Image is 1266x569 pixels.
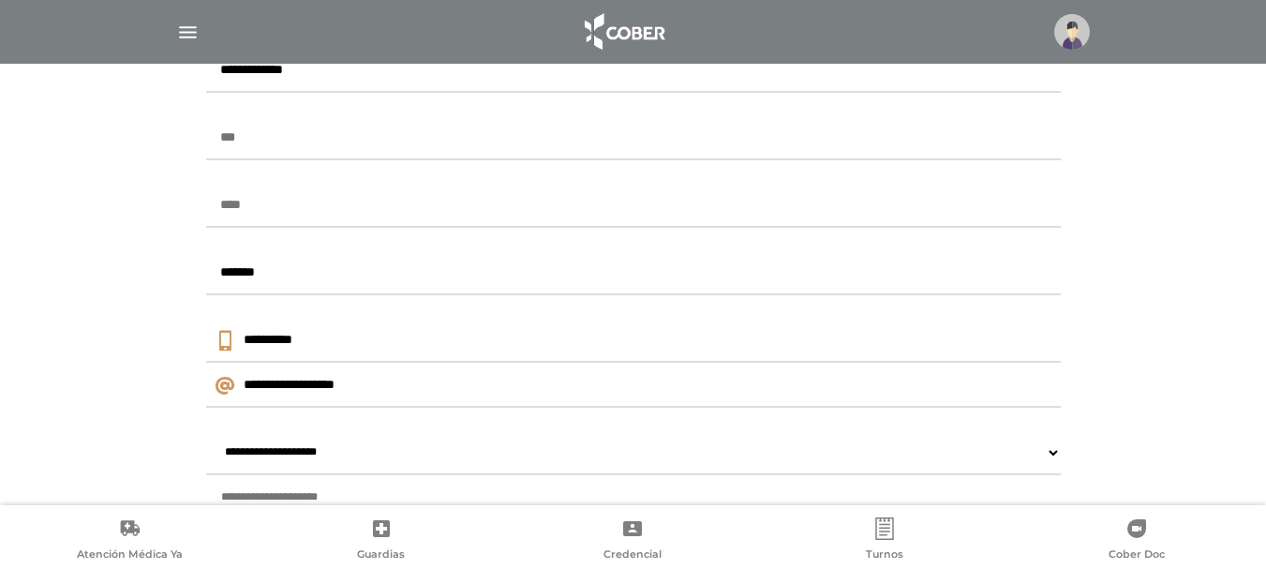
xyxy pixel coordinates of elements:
[1109,547,1165,564] span: Cober Doc
[603,547,662,564] span: Credencial
[759,517,1011,565] a: Turnos
[176,21,200,44] img: Cober_menu-lines-white.svg
[256,517,508,565] a: Guardias
[4,517,256,565] a: Atención Médica Ya
[866,547,903,564] span: Turnos
[1010,517,1262,565] a: Cober Doc
[357,547,405,564] span: Guardias
[1054,14,1090,50] img: profile-placeholder.svg
[574,9,673,54] img: logo_cober_home-white.png
[77,547,183,564] span: Atención Médica Ya
[507,517,759,565] a: Credencial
